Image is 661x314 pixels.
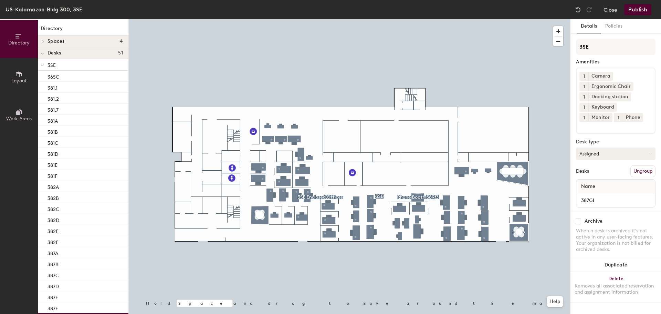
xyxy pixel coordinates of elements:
p: 381E [48,160,57,168]
button: Close [604,4,617,15]
p: 387F [48,304,58,312]
div: Camera [588,72,613,81]
h1: Directory [38,25,128,36]
button: 1 [579,82,588,91]
span: 1 [583,83,585,90]
span: 4 [120,39,123,44]
p: 382D [48,215,59,223]
button: Publish [624,4,651,15]
button: Assigned [576,148,655,160]
span: Work Areas [6,116,32,122]
div: Monitor [588,113,612,122]
div: Desks [576,169,589,174]
div: Keyboard [588,103,617,112]
button: DeleteRemoves all associated reservation and assignment information [570,272,661,302]
button: 1 [579,113,588,122]
p: 381D [48,149,58,157]
div: Docking station [588,92,631,101]
p: 387D [48,282,59,290]
div: When a desk is archived it's not active in any user-facing features. Your organization is not bil... [576,228,655,253]
p: 381F [48,171,57,179]
span: Directory [8,40,30,46]
img: Redo [586,6,592,13]
span: 51 [118,50,123,56]
p: 382A [48,182,59,190]
span: Spaces [48,39,65,44]
button: Duplicate [570,258,661,272]
button: 1 [579,103,588,112]
div: Archive [585,219,602,224]
div: Removes all associated reservation and assignment information [575,283,657,295]
p: 381A [48,116,58,124]
button: Ungroup [630,165,655,177]
button: Policies [601,19,627,33]
p: 382E [48,226,59,234]
div: Amenities [576,59,655,65]
p: 382F [48,237,58,245]
p: 365C [48,72,59,80]
p: 381.7 [48,105,59,113]
button: 1 [579,72,588,81]
p: 382C [48,204,59,212]
button: 1 [579,92,588,101]
p: 382B [48,193,59,201]
div: US-Kalamazoo-Bldg 300, 3SE [6,5,82,14]
p: 381C [48,138,58,146]
button: 1 [614,113,623,122]
span: 3SE [48,62,56,68]
span: 1 [583,114,585,121]
button: Details [577,19,601,33]
p: 387A [48,249,58,256]
p: 381.1 [48,83,57,91]
button: Help [547,296,563,307]
span: Desks [48,50,61,56]
p: 387E [48,293,58,301]
div: Phone [623,113,643,122]
span: 1 [583,93,585,101]
p: 381B [48,127,58,135]
div: Desk Type [576,139,655,145]
span: Name [578,180,599,193]
span: 1 [583,104,585,111]
div: Ergonomic Chair [588,82,633,91]
span: Layout [11,78,27,84]
p: 381.2 [48,94,59,102]
img: Undo [575,6,581,13]
span: 1 [583,73,585,80]
p: 387B [48,260,59,267]
input: Unnamed desk [578,195,654,205]
p: 387C [48,271,59,278]
span: 1 [618,114,619,121]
